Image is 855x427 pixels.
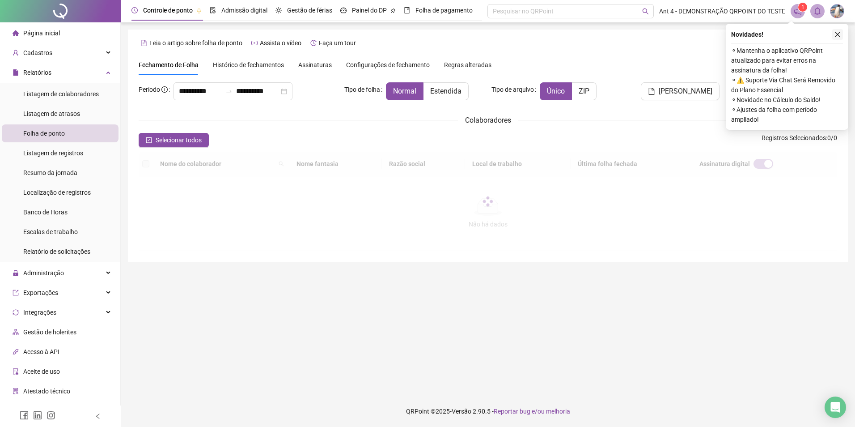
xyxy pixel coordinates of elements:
span: Aceite de uso [23,368,60,375]
span: ⚬ Mantenha o aplicativo QRPoint atualizado para evitar erros na assinatura da folha! [731,46,843,75]
span: Leia o artigo sobre folha de ponto [149,39,242,47]
span: audit [13,368,19,375]
span: sun [275,7,282,13]
span: Escalas de trabalho [23,228,78,235]
span: Painel do DP [352,7,387,14]
span: Exportações [23,289,58,296]
span: home [13,30,19,36]
span: file [648,88,655,95]
span: Único [547,87,565,95]
span: dashboard [340,7,347,13]
span: Faça um tour [319,39,356,47]
span: Assinaturas [298,62,332,68]
span: notification [794,7,802,15]
span: [PERSON_NAME] [659,86,712,97]
span: Banco de Horas [23,209,68,216]
span: book [404,7,410,13]
span: Resumo da jornada [23,169,77,176]
span: ⚬ ⚠️ Suporte Via Chat Será Removido do Plano Essencial [731,75,843,95]
div: Open Intercom Messenger [825,397,846,418]
span: instagram [47,411,55,420]
span: 1 [801,4,804,10]
span: export [13,290,19,296]
span: search [642,8,649,15]
span: Assista o vídeo [260,39,301,47]
span: Colaboradores [465,116,511,124]
span: Selecionar todos [156,135,202,145]
span: solution [13,388,19,394]
span: Atestado técnico [23,388,70,395]
span: file-done [210,7,216,13]
span: Localização de registros [23,189,91,196]
span: Estendida [430,87,461,95]
span: file-text [141,40,147,46]
span: Gestão de holerites [23,329,76,336]
span: close [834,31,841,38]
span: info-circle [161,86,168,93]
span: history [310,40,317,46]
span: Cadastros [23,49,52,56]
span: Tipo de folha [344,85,380,94]
span: Listagem de colaboradores [23,90,99,98]
footer: QRPoint © 2025 - 2.90.5 - [121,396,855,427]
span: Folha de pagamento [415,7,473,14]
span: sync [13,309,19,316]
span: file [13,69,19,76]
button: [PERSON_NAME] [641,82,720,100]
span: ZIP [579,87,589,95]
button: Selecionar todos [139,133,209,147]
span: pushpin [390,8,396,13]
span: Listagem de registros [23,149,83,157]
span: Reportar bug e/ou melhoria [494,408,570,415]
span: user-add [13,50,19,56]
span: left [95,413,101,419]
span: lock [13,270,19,276]
span: bell [813,7,821,15]
span: swap-right [225,88,233,95]
span: linkedin [33,411,42,420]
span: Integrações [23,309,56,316]
span: Novidades ! [731,30,763,39]
span: Configurações de fechamento [346,62,430,68]
span: pushpin [196,8,202,13]
span: Relatório de solicitações [23,248,90,255]
span: Normal [393,87,416,95]
span: facebook [20,411,29,420]
span: Acesso à API [23,348,59,355]
span: Ant 4 - DEMONSTRAÇÃO QRPOINT DO TESTE [659,6,785,16]
span: ⚬ Novidade no Cálculo do Saldo! [731,95,843,105]
span: clock-circle [131,7,138,13]
span: check-square [146,137,152,143]
img: 470 [830,4,844,18]
span: apartment [13,329,19,335]
span: Histórico de fechamentos [213,61,284,68]
span: Listagem de atrasos [23,110,80,117]
span: Registros Selecionados [762,134,826,141]
span: Relatórios [23,69,51,76]
span: Folha de ponto [23,130,65,137]
span: Regras alteradas [444,62,491,68]
sup: 1 [798,3,807,12]
span: : 0 / 0 [762,133,837,147]
span: to [225,88,233,95]
span: ⚬ Ajustes da folha com período ampliado! [731,105,843,124]
span: Controle de ponto [143,7,193,14]
span: Administração [23,269,64,277]
span: Página inicial [23,30,60,37]
span: Tipo de arquivo [491,85,534,94]
span: youtube [251,40,258,46]
span: Admissão digital [221,7,267,14]
span: Período [139,86,160,93]
span: Gestão de férias [287,7,332,14]
span: api [13,349,19,355]
span: Fechamento de Folha [139,61,199,68]
span: Versão [452,408,471,415]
